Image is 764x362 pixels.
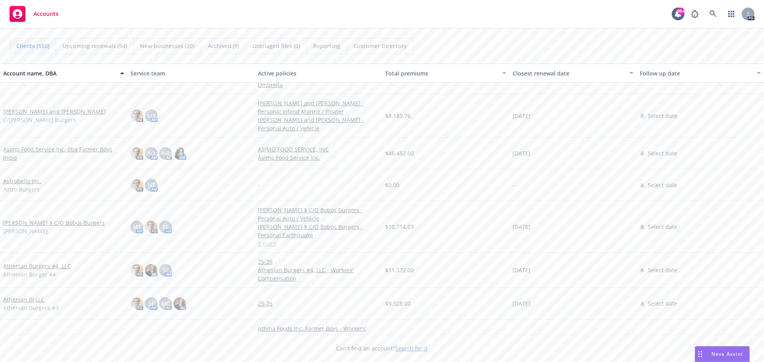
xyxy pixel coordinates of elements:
[131,69,251,77] div: Service team
[385,181,400,189] span: $0.00
[509,64,637,83] button: Closest renewal date
[258,99,379,116] a: [PERSON_NAME] and [PERSON_NAME] - Personal Inland Marine / Floater
[513,112,530,120] span: [DATE]
[705,6,721,22] a: Search
[258,116,379,132] a: [PERSON_NAME] and [PERSON_NAME] - Personal Auto / Vehicle
[513,223,530,231] span: [DATE]
[162,149,170,157] span: NR
[173,297,186,310] img: photo
[3,304,58,312] span: Athenian Burgers #3
[148,299,154,308] span: SF
[513,149,530,157] span: [DATE]
[687,6,703,22] a: Report a Bug
[3,116,76,124] span: C/[PERSON_NAME] Burgers
[353,42,407,50] span: Customer Directory
[33,11,58,17] span: Accounts
[3,69,115,77] div: Account name, DBA
[385,299,411,308] span: $9,528.00
[258,299,379,308] a: 25-26
[513,266,530,274] span: [DATE]
[648,299,677,308] span: Select date
[3,185,40,194] span: Astro Burgers
[258,181,260,189] span: -
[62,42,127,50] span: Upcoming renewals (54)
[16,42,49,50] span: Clients (150)
[385,223,414,231] span: $10,714.03
[258,223,379,239] a: [PERSON_NAME] $ C/O Bobos Burgers - Personal Earthquake
[258,257,379,266] a: 25-26
[385,69,497,77] div: Total premiums
[3,219,105,227] a: [PERSON_NAME] $ C/O Bobos Burgers
[145,264,158,277] img: photo
[145,221,158,233] img: photo
[208,42,239,50] span: Archived (9)
[131,147,143,160] img: photo
[163,266,169,274] span: SF
[3,295,45,304] a: Athenian III LLC
[648,112,677,120] span: Select date
[382,64,509,83] button: Total premiums
[148,181,155,189] span: NT
[3,270,56,279] span: Athenian Burger #4
[385,266,414,274] span: $11,572.00
[258,239,379,248] a: 2 more
[255,64,382,83] button: Active policies
[648,181,677,189] span: Select date
[3,262,71,270] a: Athenian Burgers #4, LLC
[385,112,411,120] span: $8,183.76
[258,324,379,341] a: Athina Foods Inc. Farmer Boys - Workers' Compensation
[131,264,143,277] img: photo
[336,344,428,352] span: Can't find an account?
[127,64,255,83] button: Service team
[385,149,414,157] span: $46,452.00
[513,299,530,308] span: [DATE]
[131,109,143,122] img: photo
[395,345,428,352] a: Search for it
[162,223,169,231] span: SS
[6,3,62,25] a: Accounts
[258,145,379,153] a: ASIMO FOOD SERVICE, INC
[131,179,143,192] img: photo
[147,149,155,157] span: AO
[133,223,141,231] span: MT
[677,8,684,15] div: 99+
[637,64,764,83] button: Follow up date
[3,107,106,116] a: [PERSON_NAME] and [PERSON_NAME]
[258,206,379,223] a: [PERSON_NAME] $ C/O Bobos Burgers - Personal Auto / Vehicle
[258,153,379,162] a: Asimo Food Service Inc.
[648,266,677,274] span: Select date
[640,69,752,77] div: Follow up date
[648,223,677,231] span: Select date
[131,297,143,310] img: photo
[173,147,186,160] img: photo
[723,6,739,22] a: Switch app
[258,266,379,283] a: Athenian Burgers #4, LLC - Workers' Compensation
[161,299,170,308] span: MC
[513,181,515,189] span: -
[313,42,340,50] span: Reporting
[3,145,124,162] a: Asimo Food Service Inc, dba Farmer Boys Indio
[695,346,750,362] button: Nova Assist
[252,42,300,50] span: Untriaged files (0)
[648,149,677,157] span: Select date
[147,112,156,120] span: MT
[258,69,379,77] div: Active policies
[3,227,48,235] span: [PERSON_NAME]
[140,42,195,50] span: New businesses (20)
[695,347,705,362] div: Drag to move
[3,177,41,185] a: Astrobello Inc.
[513,69,625,77] div: Closest renewal date
[711,350,743,357] span: Nova Assist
